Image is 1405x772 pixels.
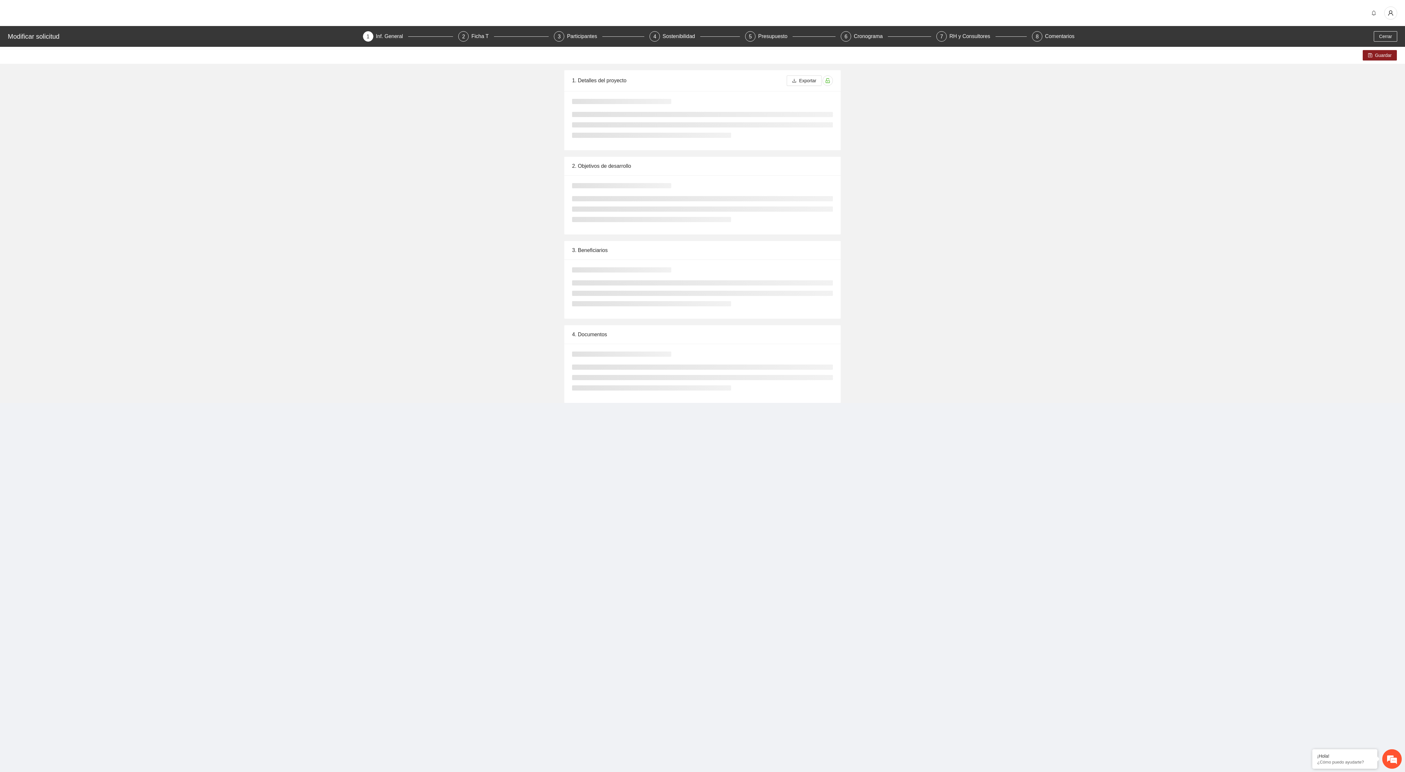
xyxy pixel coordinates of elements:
div: Participantes [567,31,602,42]
div: 1Inf. General [363,31,453,42]
div: 4Sostenibilidad [649,31,740,42]
span: 7 [940,34,943,39]
button: unlock [823,75,833,86]
div: Presupuesto [758,31,793,42]
div: 3Participantes [554,31,644,42]
span: 3 [558,34,561,39]
span: 5 [749,34,752,39]
span: Exportar [799,77,816,84]
span: user [1385,10,1397,16]
div: 3. Beneficiarios [572,241,833,260]
span: 4 [653,34,656,39]
div: Ficha T [471,31,494,42]
span: 8 [1036,34,1039,39]
div: 2Ficha T [458,31,549,42]
div: ¡Hola! [1317,753,1372,759]
span: 1 [367,34,369,39]
div: Comentarios [1045,31,1075,42]
span: 6 [845,34,848,39]
div: 5Presupuesto [745,31,836,42]
div: Modificar solicitud [8,31,359,42]
span: Cerrar [1379,33,1392,40]
span: Guardar [1375,52,1392,59]
button: downloadExportar [787,75,822,86]
div: 6Cronograma [841,31,931,42]
div: RH y Consultores [949,31,995,42]
span: unlock [823,78,833,83]
p: ¿Cómo puedo ayudarte? [1317,760,1372,765]
div: Sostenibilidad [662,31,700,42]
div: 2. Objetivos de desarrollo [572,157,833,175]
div: 1. Detalles del proyecto [572,71,787,90]
span: download [792,78,796,84]
div: Inf. General [376,31,408,42]
span: bell [1369,10,1379,16]
div: Cronograma [854,31,888,42]
div: 4. Documentos [572,325,833,344]
button: bell [1369,8,1379,18]
div: 8Comentarios [1032,31,1075,42]
button: Cerrar [1374,31,1397,42]
button: user [1384,7,1397,20]
span: save [1368,53,1372,58]
button: saveGuardar [1363,50,1397,60]
div: 7RH y Consultores [936,31,1027,42]
span: 2 [462,34,465,39]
